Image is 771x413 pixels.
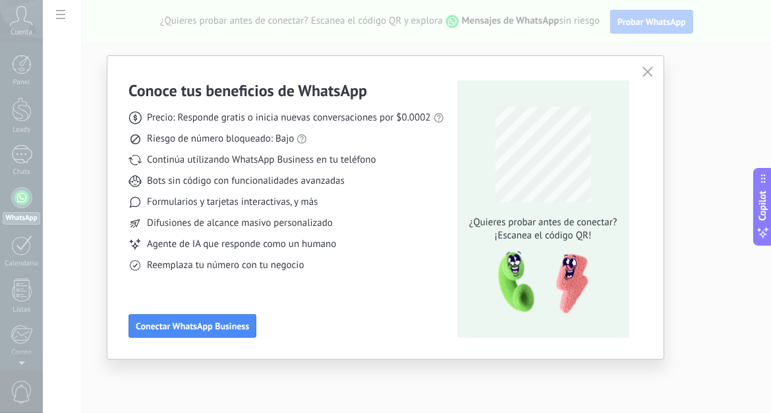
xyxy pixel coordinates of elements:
button: Conectar WhatsApp Business [128,314,256,338]
span: Copilot [757,190,770,221]
span: Formularios y tarjetas interactivas, y más [147,196,318,209]
span: ¡Escanea el código QR! [465,229,621,242]
img: qr-pic-1x.png [487,248,591,318]
span: Precio: Responde gratis o inicia nuevas conversaciones por $0.0002 [147,111,431,124]
span: Bots sin código con funcionalidades avanzadas [147,175,345,188]
span: ¿Quieres probar antes de conectar? [465,216,621,229]
h3: Conoce tus beneficios de WhatsApp [128,80,367,101]
span: Conectar WhatsApp Business [136,321,249,331]
span: Difusiones de alcance masivo personalizado [147,217,333,230]
span: Reemplaza tu número con tu negocio [147,259,304,272]
span: Agente de IA que responde como un humano [147,238,336,251]
span: Riesgo de número bloqueado: Bajo [147,132,294,146]
span: Continúa utilizando WhatsApp Business en tu teléfono [147,153,376,167]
